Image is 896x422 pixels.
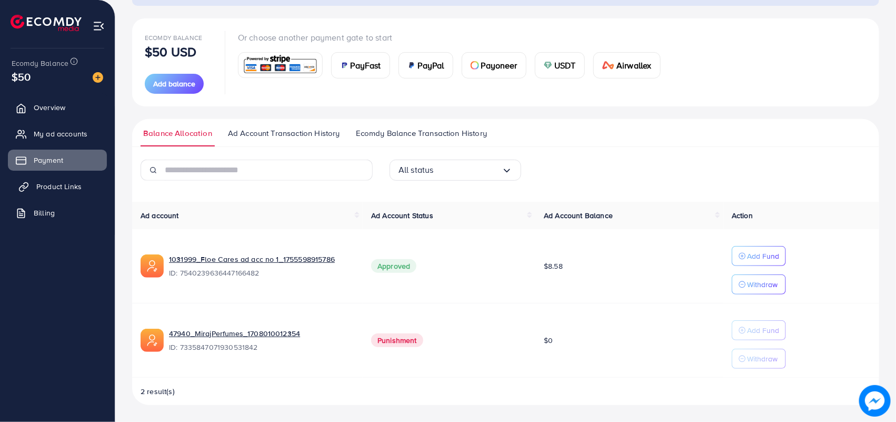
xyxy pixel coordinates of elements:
[238,31,669,44] p: Or choose another payment gate to start
[12,58,68,68] span: Ecomdy Balance
[732,349,786,369] button: Withdraw
[12,69,31,84] span: $50
[141,329,164,352] img: ic-ads-acc.e4c84228.svg
[34,129,87,139] span: My ad accounts
[732,274,786,295] button: Withdraw
[331,52,390,78] a: cardPayFast
[544,61,552,70] img: card
[732,320,786,340] button: Add Fund
[169,342,354,352] span: ID: 7335847071930531842
[554,59,576,72] span: USDT
[145,33,202,42] span: Ecomdy Balance
[141,254,164,278] img: ic-ads-acc.e4c84228.svg
[356,127,487,139] span: Ecomdy Balance Transaction History
[351,59,381,72] span: PayFast
[11,15,82,31] img: logo
[390,160,521,181] div: Search for option
[732,246,786,266] button: Add Fund
[8,176,107,197] a: Product Links
[238,52,323,78] a: card
[228,127,340,139] span: Ad Account Transaction History
[434,162,502,178] input: Search for option
[544,210,613,221] span: Ad Account Balance
[169,254,354,278] div: <span class='underline'>1031999_Floe Cares ad acc no 1_1755598915786</span></br>7540239636447166482
[34,102,65,113] span: Overview
[407,61,416,70] img: card
[462,52,526,78] a: cardPayoneer
[371,210,433,221] span: Ad Account Status
[141,386,175,397] span: 2 result(s)
[747,278,778,291] p: Withdraw
[544,261,563,271] span: $8.58
[747,324,779,337] p: Add Fund
[34,208,55,218] span: Billing
[602,61,615,70] img: card
[153,78,195,89] span: Add balance
[141,210,179,221] span: Ad account
[481,59,517,72] span: Payoneer
[340,61,349,70] img: card
[371,259,416,273] span: Approved
[169,328,354,352] div: <span class='underline'>47940_MirajPerfumes_1708010012354</span></br>7335847071930531842
[8,123,107,144] a: My ad accounts
[8,97,107,118] a: Overview
[169,328,354,339] a: 47940_MirajPerfumes_1708010012354
[418,59,444,72] span: PayPal
[732,210,753,221] span: Action
[143,127,212,139] span: Balance Allocation
[169,254,354,264] a: 1031999_Floe Cares ad acc no 1_1755598915786
[8,202,107,223] a: Billing
[145,74,204,94] button: Add balance
[399,52,453,78] a: cardPayPal
[34,155,63,165] span: Payment
[471,61,479,70] img: card
[747,250,779,262] p: Add Fund
[616,59,651,72] span: Airwallex
[93,20,105,32] img: menu
[371,333,423,347] span: Punishment
[544,335,553,346] span: $0
[169,268,354,278] span: ID: 7540239636447166482
[8,150,107,171] a: Payment
[145,45,196,58] p: $50 USD
[242,54,319,76] img: card
[859,385,891,417] img: image
[593,52,661,78] a: cardAirwallex
[399,162,434,178] span: All status
[36,181,82,192] span: Product Links
[93,72,103,83] img: image
[535,52,585,78] a: cardUSDT
[747,352,778,365] p: Withdraw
